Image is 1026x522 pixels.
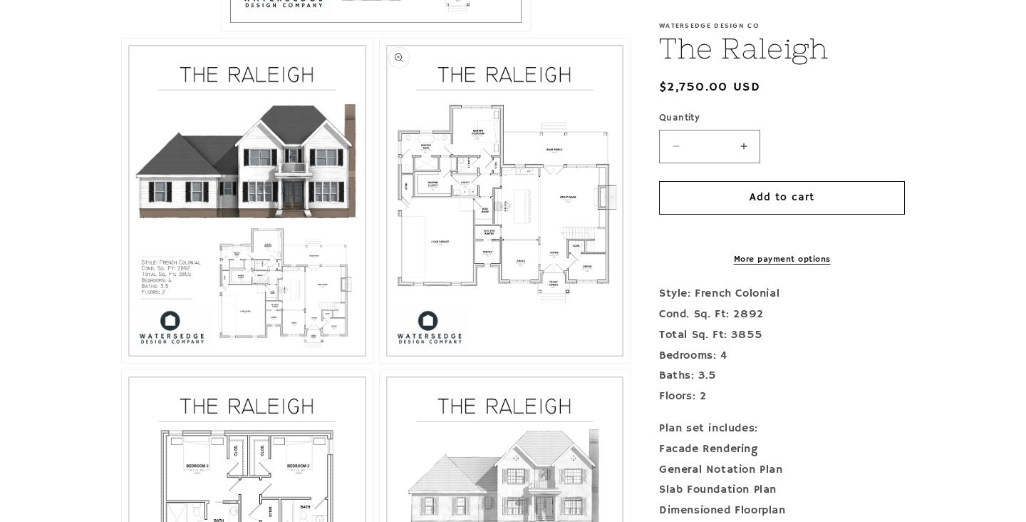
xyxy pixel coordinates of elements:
p: Watersedge Design Co [659,21,905,30]
span: $2,750.00 USD [659,78,760,97]
button: Add to cart [659,181,905,215]
div: General Notation Plan [659,460,905,481]
div: Slab Foundation Plan [659,480,905,501]
div: Plan set includes: [659,419,905,439]
h1: The Raleigh [659,30,905,67]
a: More payment options [659,253,905,266]
p: Style: French Colonial Cond. Sq. Ft: 2892 Total Sq. Ft: 3855 Bedrooms: 4 Baths: 3.5 Floors: 2 [659,284,905,407]
label: Quantity [659,111,905,126]
div: Facade Rendering [659,439,905,460]
div: Dimensioned Floorplan [659,501,905,521]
